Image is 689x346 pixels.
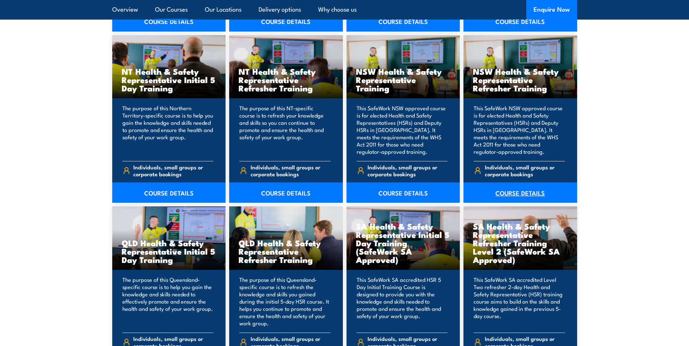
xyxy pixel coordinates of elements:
[239,276,331,327] p: The purpose of this Queensland-specific course is to refresh the knowledge and skills you gained ...
[356,67,451,92] h3: NSW Health & Safety Representative Training
[122,239,216,264] h3: QLD Health & Safety Representative Initial 5 Day Training
[346,182,460,203] a: COURSE DETAILS
[474,104,565,155] p: This SafeWork NSW approved course is for elected Health and Safety Representatives (HSRs) and Dep...
[133,164,213,177] span: Individuals, small groups or corporate bookings
[112,11,226,32] a: COURSE DETAILS
[122,104,214,155] p: The purpose of this Northern Territory-specific course is to help you gain the knowledge and skil...
[239,67,333,92] h3: NT Health & Safety Representative Refresher Training
[368,164,447,177] span: Individuals, small groups or corporate bookings
[112,182,226,203] a: COURSE DETAILS
[122,67,216,92] h3: NT Health & Safety Representative Initial 5 Day Training
[473,67,568,92] h3: NSW Health & Safety Representative Refresher Training
[229,11,343,32] a: COURSE DETAILS
[473,222,568,264] h3: SA Health & Safety Representative Refresher Training Level 2 (SafeWork SA Approved)
[346,11,460,32] a: COURSE DETAILS
[239,104,331,155] p: The purpose of this NT-specific course is to refresh your knowledge and skills so you can continu...
[356,222,451,264] h3: SA Health & Safety Representative Initial 5 Day Training (SafeWork SA Approved)
[229,182,343,203] a: COURSE DETAILS
[251,164,331,177] span: Individuals, small groups or corporate bookings
[357,276,448,327] p: This SafeWork SA accredited HSR 5 Day Initial Training Course is designed to provide you with the...
[357,104,448,155] p: This SafeWork NSW approved course is for elected Health and Safety Representatives (HSRs) and Dep...
[122,276,214,327] p: The purpose of this Queensland-specific course is to help you gain the knowledge and skills neede...
[485,164,565,177] span: Individuals, small groups or corporate bookings
[463,11,577,32] a: COURSE DETAILS
[474,276,565,327] p: This SafeWork SA accredited Level Two refresher 2-day Health and Safety Representative (HSR) trai...
[463,182,577,203] a: COURSE DETAILS
[239,239,333,264] h3: QLD Health & Safety Representative Refresher Training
